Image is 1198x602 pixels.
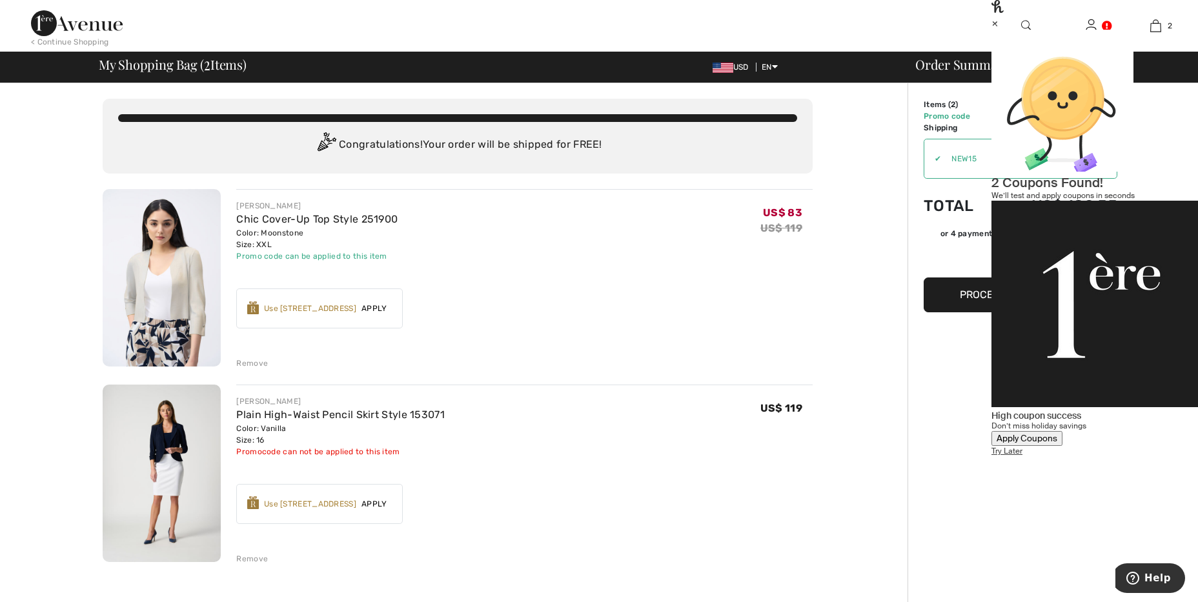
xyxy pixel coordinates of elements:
td: Promo code [924,110,995,122]
span: 2 [1168,20,1172,32]
span: 2 [204,55,210,72]
img: Chic Cover-Up Top Style 251900 [103,189,221,366]
img: Sezzle [1061,228,1107,239]
img: Reward-Logo.svg [247,301,259,314]
td: Items ( ) [924,99,995,110]
img: My Info [1086,18,1097,34]
span: USD [713,63,754,72]
div: Remove [236,553,268,565]
div: Congratulations! Your order will be shipped for FREE! [118,132,797,158]
a: 2 [1124,18,1187,34]
img: Congratulation2.svg [313,132,339,158]
td: US$ -12.45 [995,110,1117,122]
div: or 4 payments of with [940,228,1117,239]
div: or 4 payments ofUS$ 47.39withSezzle Click to learn more about Sezzle [924,228,1117,244]
a: Plain High-Waist Pencil Skirt Style 153071 [236,408,445,421]
div: [PERSON_NAME] [236,200,398,212]
span: US$ 83 [763,206,802,219]
div: Remove [236,357,268,369]
div: Use [STREET_ADDRESS] [264,498,356,510]
img: Plain High-Waist Pencil Skirt Style 153071 [103,385,221,562]
span: US$ 47.39 [1006,229,1043,238]
span: My Shopping Bag ( Items) [99,58,247,71]
td: Total [924,184,995,228]
div: Promocode can not be applied to this item [236,446,445,457]
div: Order Summary [900,58,1190,71]
td: Free [995,122,1117,134]
div: Promo code can be applied to this item [236,250,398,262]
div: Color: Moonstone Size: XXL [236,227,398,250]
div: [PERSON_NAME] [236,396,445,407]
div: < Continue Shopping [31,36,109,48]
iframe: PayPal-paypal [924,244,1117,273]
span: 2 [951,100,955,109]
img: US Dollar [713,63,733,73]
span: EN [762,63,778,72]
div: Use [STREET_ADDRESS] [264,303,356,314]
img: My Bag [1150,18,1161,34]
td: US$ 202.00 [995,99,1117,110]
iframe: Opens a widget where you can find more information [1115,563,1185,596]
img: Reward-Logo.svg [247,496,259,509]
img: search the website [1021,18,1032,34]
input: Promo code [941,139,1074,178]
div: [PERSON_NAME] [1059,37,1122,50]
span: Proceed to Summary [960,288,1075,301]
a: Chic Cover-Up Top Style 251900 [236,213,398,225]
span: Apply [356,303,392,314]
a: Sign In [1086,19,1097,32]
td: US$ 189.55 [995,184,1117,228]
span: Apply [356,498,392,510]
span: US$ 119 [760,402,802,414]
div: ✔ [924,153,941,165]
button: Proceed to Summary [924,277,1117,312]
s: US$ 119 [760,222,802,234]
img: 1ère Avenue [31,10,123,36]
td: Shipping [924,122,995,134]
div: Color: Vanilla Size: 16 [236,423,445,446]
span: Remove [1074,153,1106,165]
